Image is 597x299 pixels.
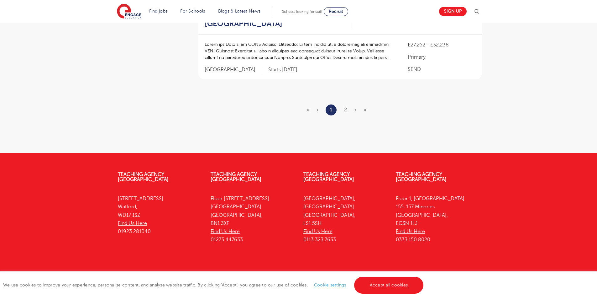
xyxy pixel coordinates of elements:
[330,106,332,114] a: 1
[211,172,261,182] a: Teaching Agency [GEOGRAPHIC_DATA]
[205,41,395,61] p: Lorem ips Dolo si am CONS Adipisci Elitseddo: Ei tem incidid utl e doloremag ali enimadmini VENI ...
[211,229,240,234] a: Find Us Here
[218,9,261,13] a: Blogs & Latest News
[396,229,425,234] a: Find Us Here
[354,107,356,113] a: Next
[329,9,343,14] span: Recruit
[344,107,347,113] a: 2
[268,67,297,73] p: Starts [DATE]
[354,277,424,294] a: Accept all cookies
[303,229,333,234] a: Find Us Here
[211,195,294,244] p: Floor [STREET_ADDRESS] [GEOGRAPHIC_DATA] [GEOGRAPHIC_DATA], BN1 3XF 01273 447633
[396,195,479,244] p: Floor 1, [GEOGRAPHIC_DATA] 155-157 Minories [GEOGRAPHIC_DATA], EC3N 1LJ 0333 150 8020
[205,67,262,73] span: [GEOGRAPHIC_DATA]
[408,41,475,49] p: £27,252 - £32,238
[314,283,346,287] a: Cookie settings
[408,66,475,73] p: SEND
[303,195,387,244] p: [GEOGRAPHIC_DATA], [GEOGRAPHIC_DATA] [GEOGRAPHIC_DATA], LS1 5SH 0113 323 7633
[396,172,447,182] a: Teaching Agency [GEOGRAPHIC_DATA]
[118,221,147,226] a: Find Us Here
[439,7,467,16] a: Sign up
[303,172,354,182] a: Teaching Agency [GEOGRAPHIC_DATA]
[180,9,205,13] a: For Schools
[282,9,322,14] span: Schools looking for staff
[306,107,309,113] span: «
[117,4,141,19] img: Engage Education
[408,53,475,61] p: Primary
[149,9,168,13] a: Find jobs
[364,107,366,113] a: Last
[118,172,169,182] a: Teaching Agency [GEOGRAPHIC_DATA]
[3,283,425,287] span: We use cookies to improve your experience, personalise content, and analyse website traffic. By c...
[324,7,348,16] a: Recruit
[118,195,201,236] p: [STREET_ADDRESS] Watford, WD17 1SZ 01923 281040
[317,107,318,113] span: ‹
